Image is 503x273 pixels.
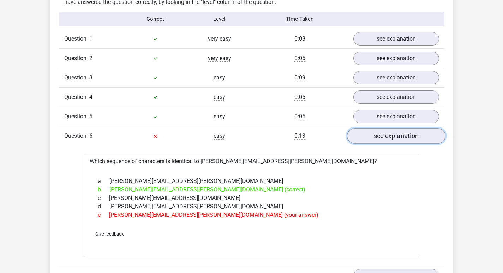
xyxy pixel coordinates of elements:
span: 1 [89,35,92,42]
div: Level [187,15,252,23]
span: 0:05 [294,113,305,120]
div: [PERSON_NAME][EMAIL_ADDRESS][PERSON_NAME][DOMAIN_NAME] (correct) [92,185,411,194]
span: 4 [89,94,92,100]
span: 0:13 [294,132,305,140]
span: c [98,194,109,202]
a: see explanation [353,52,439,65]
span: 0:05 [294,55,305,62]
span: easy [214,74,225,81]
span: Question [64,35,89,43]
span: 0:05 [294,94,305,101]
a: see explanation [353,32,439,46]
span: 2 [89,55,92,61]
div: Correct [123,15,187,23]
div: [PERSON_NAME][EMAIL_ADDRESS][PERSON_NAME][DOMAIN_NAME] [92,177,411,185]
span: 0:09 [294,74,305,81]
div: Time Taken [251,15,348,23]
span: d [98,202,109,211]
span: Question [64,54,89,63]
span: Question [64,112,89,121]
span: 0:08 [294,35,305,42]
div: [PERSON_NAME][EMAIL_ADDRESS][DOMAIN_NAME] [92,194,411,202]
div: [PERSON_NAME][EMAIL_ADDRESS][PERSON_NAME][DOMAIN_NAME] [92,202,411,211]
a: see explanation [347,128,445,144]
a: see explanation [353,90,439,104]
div: [PERSON_NAME][EMAIL_ADDRESS][PERSON_NAME][DOMAIN_NAME] (your answer) [92,211,411,219]
span: easy [214,113,225,120]
a: see explanation [353,110,439,123]
span: very easy [208,55,231,62]
span: easy [214,94,225,101]
span: e [98,211,109,219]
span: Question [64,73,89,82]
span: Give feedback [95,231,124,237]
span: a [98,177,109,185]
div: Which sequence of characters is identical to [PERSON_NAME][EMAIL_ADDRESS][PERSON_NAME][DOMAIN_NAME]? [84,154,419,257]
span: Question [64,132,89,140]
span: 3 [89,74,92,81]
span: Question [64,93,89,101]
span: 5 [89,113,92,120]
a: see explanation [353,71,439,84]
span: very easy [208,35,231,42]
span: 6 [89,132,92,139]
span: easy [214,132,225,140]
span: b [98,185,109,194]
